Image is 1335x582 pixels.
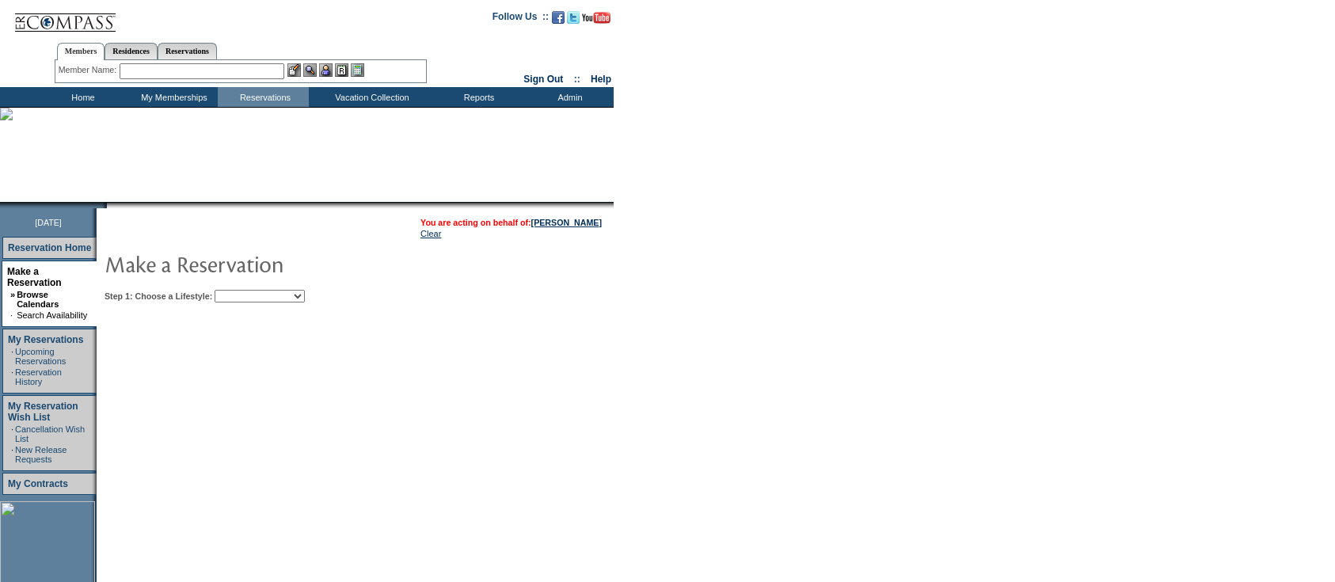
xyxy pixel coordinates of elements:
a: Reservation Home [8,242,91,253]
span: [DATE] [35,218,62,227]
a: Clear [420,229,441,238]
a: [PERSON_NAME] [531,218,602,227]
td: My Memberships [127,87,218,107]
img: b_edit.gif [287,63,301,77]
a: Residences [105,43,158,59]
img: b_calculator.gif [351,63,364,77]
a: My Contracts [8,478,68,489]
img: blank.gif [107,202,108,208]
a: Search Availability [17,310,87,320]
img: Become our fan on Facebook [552,11,565,24]
a: Upcoming Reservations [15,347,66,366]
a: Become our fan on Facebook [552,16,565,25]
td: Home [36,87,127,107]
img: Follow us on Twitter [567,11,580,24]
a: Help [591,74,611,85]
a: Follow us on Twitter [567,16,580,25]
a: Sign Out [523,74,563,85]
a: Make a Reservation [7,266,62,288]
a: Members [57,43,105,60]
td: Reports [432,87,523,107]
td: · [11,445,13,464]
span: :: [574,74,580,85]
img: Reservations [335,63,348,77]
a: Reservation History [15,367,62,386]
a: My Reservation Wish List [8,401,78,423]
img: View [303,63,317,77]
img: Impersonate [319,63,333,77]
b: Step 1: Choose a Lifestyle: [105,291,212,301]
div: Member Name: [59,63,120,77]
td: Admin [523,87,614,107]
td: · [11,367,13,386]
td: · [11,424,13,443]
td: Reservations [218,87,309,107]
span: You are acting on behalf of: [420,218,602,227]
a: Subscribe to our YouTube Channel [582,16,610,25]
td: Follow Us :: [493,10,549,29]
a: Cancellation Wish List [15,424,85,443]
b: » [10,290,15,299]
a: New Release Requests [15,445,67,464]
img: promoShadowLeftCorner.gif [101,202,107,208]
img: pgTtlMakeReservation.gif [105,248,421,280]
a: Browse Calendars [17,290,59,309]
a: My Reservations [8,334,83,345]
td: · [11,347,13,366]
td: Vacation Collection [309,87,432,107]
td: · [10,310,15,320]
a: Reservations [158,43,217,59]
img: Subscribe to our YouTube Channel [582,12,610,24]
